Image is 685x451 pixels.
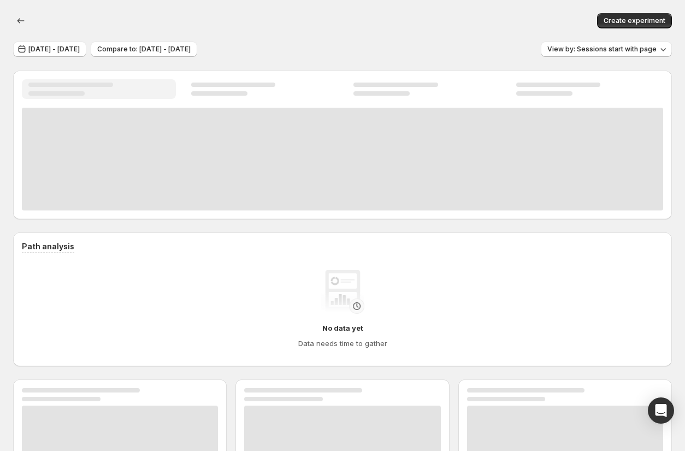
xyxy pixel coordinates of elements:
img: No data yet [321,270,364,314]
h4: No data yet [322,323,363,333]
span: View by: Sessions start with page [547,45,657,54]
button: [DATE] - [DATE] [13,42,86,57]
button: Create experiment [597,13,672,28]
button: Compare to: [DATE] - [DATE] [91,42,197,57]
span: Create experiment [604,16,665,25]
div: Open Intercom Messenger [648,397,674,424]
span: [DATE] - [DATE] [28,45,80,54]
h4: Data needs time to gather [298,338,387,349]
span: Compare to: [DATE] - [DATE] [97,45,191,54]
button: View by: Sessions start with page [541,42,672,57]
h3: Path analysis [22,241,74,252]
